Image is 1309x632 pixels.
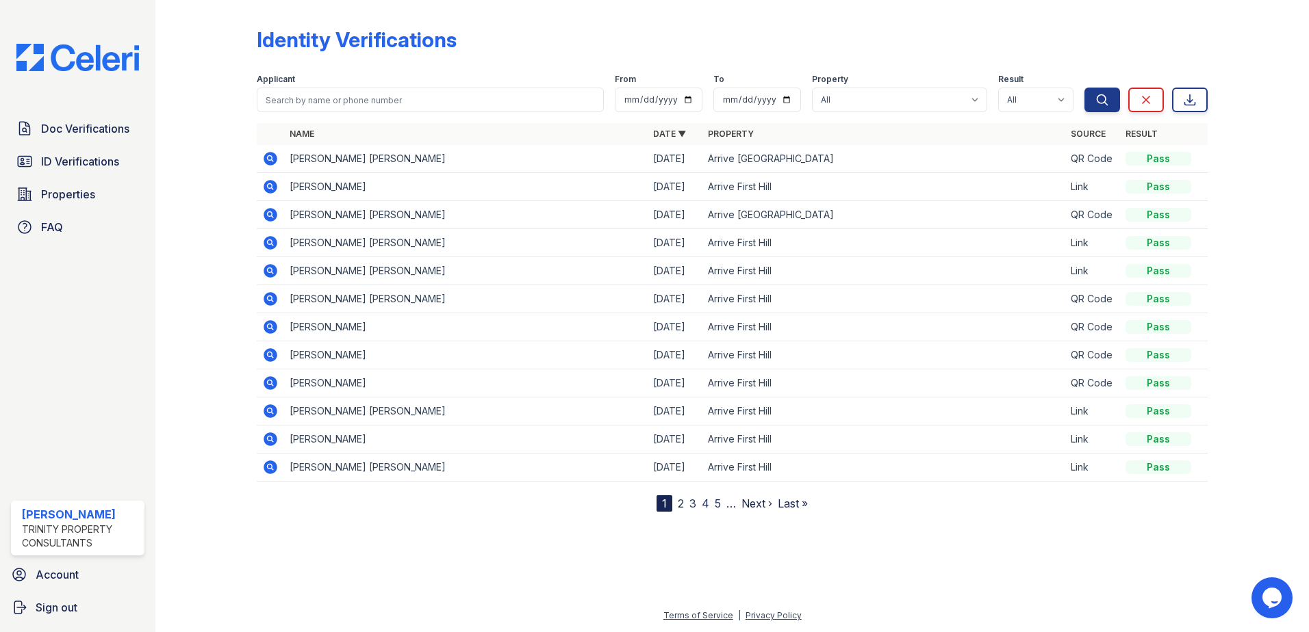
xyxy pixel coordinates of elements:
td: Arrive First Hill [702,369,1066,397]
a: ID Verifications [11,148,144,175]
td: QR Code [1065,201,1120,229]
td: QR Code [1065,369,1120,397]
a: 5 [715,497,721,510]
td: Arrive First Hill [702,229,1066,257]
a: Last » [778,497,808,510]
td: [DATE] [648,397,702,425]
td: [PERSON_NAME] [PERSON_NAME] [284,201,648,229]
td: [PERSON_NAME] [284,425,648,453]
div: [PERSON_NAME] [22,506,139,523]
label: Result [998,74,1024,85]
a: Doc Verifications [11,115,144,142]
td: [PERSON_NAME] [PERSON_NAME] [284,397,648,425]
span: Sign out [36,599,77,616]
div: 1 [657,495,672,512]
div: Pass [1126,460,1191,474]
td: [PERSON_NAME] [PERSON_NAME] [284,229,648,257]
div: Pass [1126,208,1191,222]
span: Account [36,566,79,583]
span: … [726,495,736,512]
td: QR Code [1065,313,1120,341]
td: [DATE] [648,341,702,369]
label: To [713,74,724,85]
td: Link [1065,425,1120,453]
td: [DATE] [648,285,702,313]
td: Arrive [GEOGRAPHIC_DATA] [702,201,1066,229]
a: FAQ [11,213,144,241]
td: [DATE] [648,313,702,341]
input: Search by name or phone number [257,88,604,112]
div: Pass [1126,152,1191,166]
td: Arrive First Hill [702,425,1066,453]
a: Name [290,129,314,139]
img: CE_Logo_Blue-a8612792a0a2168367f1c8372b55b34899dd931a85d93a1a3d3e32e68fde9ad4.png [5,44,150,71]
td: Arrive [GEOGRAPHIC_DATA] [702,145,1066,173]
td: [DATE] [648,453,702,482]
a: Sign out [5,594,150,621]
div: Pass [1126,404,1191,418]
td: [PERSON_NAME] [PERSON_NAME] [284,453,648,482]
a: 3 [689,497,696,510]
div: Pass [1126,236,1191,250]
div: | [738,610,741,620]
td: Link [1065,229,1120,257]
td: Arrive First Hill [702,173,1066,201]
a: Privacy Policy [746,610,802,620]
td: Arrive First Hill [702,453,1066,482]
span: Properties [41,186,95,202]
a: 4 [702,497,709,510]
a: 2 [678,497,684,510]
td: [PERSON_NAME] [PERSON_NAME] [284,285,648,313]
a: Result [1126,129,1158,139]
td: [DATE] [648,173,702,201]
td: QR Code [1065,285,1120,313]
td: [DATE] [648,229,702,257]
iframe: chat widget [1251,577,1295,618]
td: [DATE] [648,425,702,453]
td: Link [1065,257,1120,285]
td: Link [1065,173,1120,201]
td: QR Code [1065,341,1120,369]
div: Trinity Property Consultants [22,523,139,550]
a: Terms of Service [663,610,733,620]
td: Arrive First Hill [702,313,1066,341]
td: [DATE] [648,201,702,229]
td: QR Code [1065,145,1120,173]
td: Arrive First Hill [702,397,1066,425]
a: Property [708,129,754,139]
label: From [615,74,636,85]
span: ID Verifications [41,153,119,170]
td: [PERSON_NAME] [PERSON_NAME] [284,145,648,173]
td: Link [1065,397,1120,425]
a: Properties [11,181,144,208]
a: Date ▼ [653,129,686,139]
td: [PERSON_NAME] [PERSON_NAME] [284,257,648,285]
td: Arrive First Hill [702,285,1066,313]
div: Pass [1126,292,1191,306]
div: Pass [1126,432,1191,446]
div: Pass [1126,376,1191,390]
div: Pass [1126,264,1191,278]
a: Account [5,561,150,588]
td: [DATE] [648,369,702,397]
td: [PERSON_NAME] [284,313,648,341]
td: Arrive First Hill [702,341,1066,369]
td: Arrive First Hill [702,257,1066,285]
td: Link [1065,453,1120,482]
td: [DATE] [648,257,702,285]
a: Source [1071,129,1106,139]
a: Next › [741,497,772,510]
span: FAQ [41,219,63,235]
td: [PERSON_NAME] [284,341,648,369]
td: [PERSON_NAME] [284,173,648,201]
div: Pass [1126,320,1191,334]
span: Doc Verifications [41,120,129,137]
td: [PERSON_NAME] [284,369,648,397]
td: [DATE] [648,145,702,173]
label: Applicant [257,74,295,85]
label: Property [812,74,848,85]
div: Pass [1126,180,1191,194]
div: Identity Verifications [257,27,457,52]
div: Pass [1126,348,1191,362]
